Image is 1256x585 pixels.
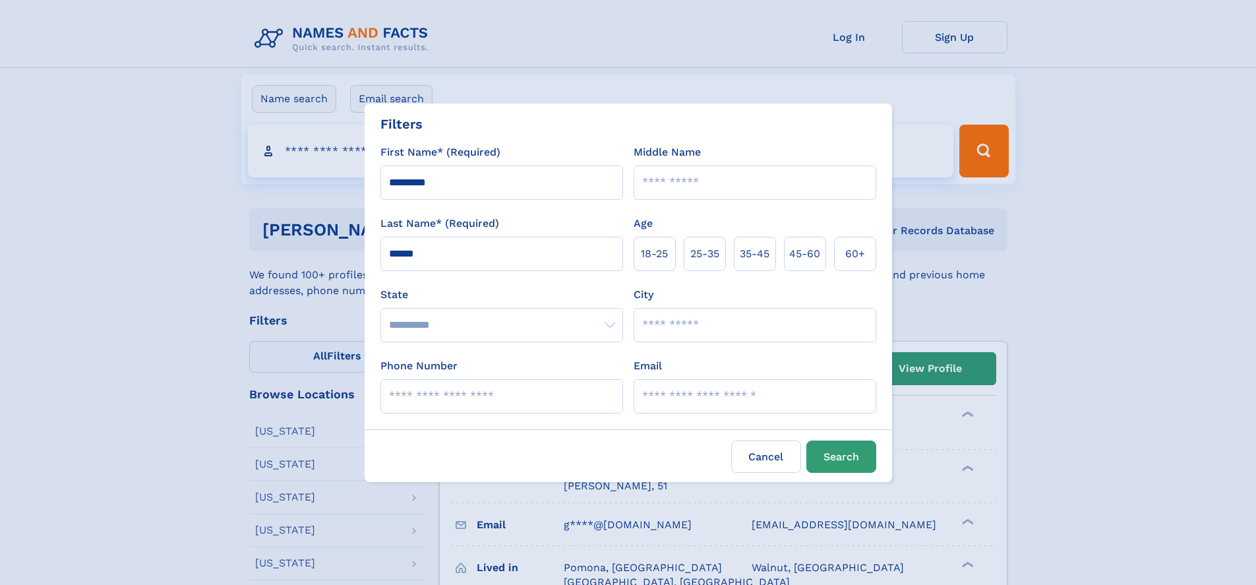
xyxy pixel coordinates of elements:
[634,287,653,303] label: City
[634,358,662,374] label: Email
[690,246,719,262] span: 25‑35
[806,441,876,473] button: Search
[380,287,623,303] label: State
[380,358,458,374] label: Phone Number
[380,114,423,134] div: Filters
[789,246,820,262] span: 45‑60
[740,246,769,262] span: 35‑45
[845,246,865,262] span: 60+
[380,144,500,160] label: First Name* (Required)
[380,216,499,231] label: Last Name* (Required)
[634,216,653,231] label: Age
[634,144,701,160] label: Middle Name
[731,441,801,473] label: Cancel
[641,246,668,262] span: 18‑25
